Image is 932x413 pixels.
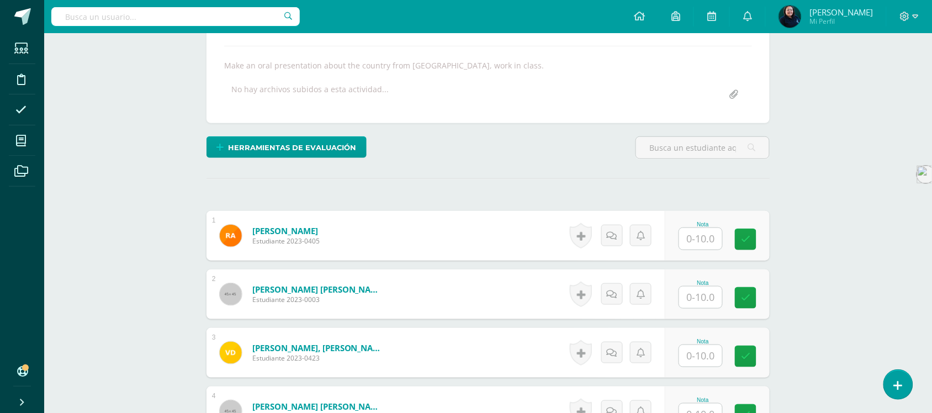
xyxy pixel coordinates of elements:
span: Herramientas de evaluación [229,137,357,158]
img: e087189343c9a2940aecf108d72ece9a.png [220,342,242,364]
input: 0-10.0 [679,228,722,250]
div: No hay archivos subidos a esta actividad... [231,84,389,105]
div: Make an oral presentation about the country from [GEOGRAPHIC_DATA], work in class. [220,60,756,71]
span: Estudiante 2023-0003 [252,295,385,304]
div: Nota [679,397,727,403]
span: Estudiante 2023-0405 [252,236,320,246]
a: [PERSON_NAME], [PERSON_NAME] [252,342,385,353]
input: Busca un usuario... [51,7,300,26]
div: Nota [679,221,727,227]
div: Nota [679,338,727,345]
a: [PERSON_NAME] [252,225,320,236]
input: 0-10.0 [679,287,722,308]
a: [PERSON_NAME] [PERSON_NAME] [252,401,385,412]
a: Herramientas de evaluación [206,136,367,158]
span: [PERSON_NAME] [809,7,873,18]
span: Estudiante 2023-0423 [252,353,385,363]
input: Busca un estudiante aquí... [636,137,769,158]
img: 025a7cf4a908f3c26f6a181e68158fd9.png [779,6,801,28]
img: b0c26d55f9296650ae920a0d57da444a.png [220,225,242,247]
input: 0-10.0 [679,345,722,367]
span: Mi Perfil [809,17,873,26]
a: [PERSON_NAME] [PERSON_NAME] [252,284,385,295]
img: 45x45 [220,283,242,305]
div: Nota [679,280,727,286]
